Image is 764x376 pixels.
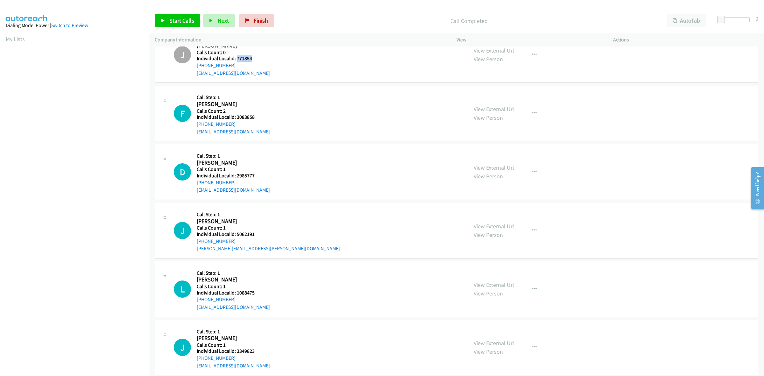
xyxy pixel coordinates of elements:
[174,339,191,356] div: The call is yet to be attempted
[197,166,270,173] h5: Calls Count: 1
[174,222,191,239] div: The call is yet to be attempted
[197,355,236,361] a: [PHONE_NUMBER]
[197,94,270,101] h5: Call Step: 1
[474,281,514,288] a: View External Url
[474,105,514,113] a: View External Url
[174,339,191,356] h1: J
[197,211,340,218] h5: Call Step: 1
[174,105,191,122] div: The call is yet to be attempted
[197,218,263,225] h2: [PERSON_NAME]
[474,223,514,230] a: View External Url
[474,290,503,297] a: View Person
[239,14,274,27] a: Finish
[746,163,764,213] iframe: Resource Center
[197,304,270,310] a: [EMAIL_ADDRESS][DOMAIN_NAME]
[197,296,236,302] a: [PHONE_NUMBER]
[197,283,270,290] h5: Calls Count: 1
[197,335,263,342] h2: [PERSON_NAME]
[755,14,758,23] div: 0
[174,280,191,298] h1: L
[174,222,191,239] h1: J
[197,55,270,62] h5: Individual Localid: 771854
[197,348,270,354] h5: Individual Localid: 3349823
[474,173,503,180] a: View Person
[474,47,514,54] a: View External Url
[474,55,503,63] a: View Person
[174,163,191,181] div: The call is yet to be attempted
[197,108,270,114] h5: Calls Count: 2
[197,49,270,56] h5: Calls Count: 0
[197,329,270,335] h5: Call Step: 1
[169,17,194,24] span: Start Calls
[6,49,149,351] iframe: Dialpad
[197,231,340,238] h5: Individual Localid: 5062191
[218,17,229,24] span: Next
[155,14,200,27] a: Start Calls
[174,46,191,63] h1: J
[720,17,750,22] div: Delay between calls (in seconds)
[197,363,270,369] a: [EMAIL_ADDRESS][DOMAIN_NAME]
[197,290,270,296] h5: Individual Localid: 1088475
[197,173,270,179] h5: Individual Localid: 2985777
[197,342,270,348] h5: Calls Count: 1
[667,14,706,27] button: AutoTab
[155,36,445,44] p: Company Information
[197,62,236,68] a: [PHONE_NUMBER]
[474,231,503,238] a: View Person
[197,187,270,193] a: [EMAIL_ADDRESS][DOMAIN_NAME]
[197,159,263,167] h2: [PERSON_NAME]
[197,245,340,252] a: [PERSON_NAME][EMAIL_ADDRESS][PERSON_NAME][DOMAIN_NAME]
[474,114,503,121] a: View Person
[174,105,191,122] h1: F
[197,276,263,283] h2: [PERSON_NAME]
[197,101,263,108] h2: [PERSON_NAME]
[613,36,758,44] p: Actions
[456,36,602,44] p: View
[51,22,88,28] a: Switch to Preview
[197,153,270,159] h5: Call Step: 1
[197,70,270,76] a: [EMAIL_ADDRESS][DOMAIN_NAME]
[197,238,236,244] a: [PHONE_NUMBER]
[197,129,270,135] a: [EMAIL_ADDRESS][DOMAIN_NAME]
[474,164,514,171] a: View External Url
[197,114,270,120] h5: Individual Localid: 3083858
[474,348,503,355] a: View Person
[174,280,191,298] div: The call is yet to be attempted
[197,225,340,231] h5: Calls Count: 1
[6,22,143,29] div: Dialing Mode: Power |
[6,35,25,43] a: My Lists
[197,180,236,186] a: [PHONE_NUMBER]
[197,270,270,276] h5: Call Step: 1
[254,17,268,24] span: Finish
[203,14,235,27] button: Next
[283,17,655,25] p: Call Completed
[197,121,236,127] a: [PHONE_NUMBER]
[474,339,514,347] a: View External Url
[174,163,191,181] h1: D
